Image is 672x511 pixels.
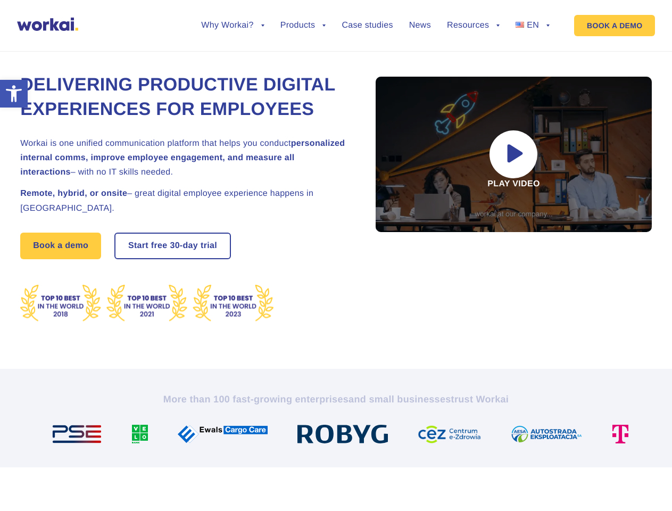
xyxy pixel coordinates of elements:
a: Resources [447,21,500,30]
i: 30-day [170,242,198,250]
h2: Workai is one unified communication platform that helps you conduct – with no IT skills needed. [20,136,350,180]
a: News [409,21,431,30]
i: and small businesses [349,394,451,405]
a: Case studies [342,21,393,30]
a: Why Workai? [201,21,264,30]
strong: Remote, hybrid, or onsite [20,189,127,198]
h2: More than 100 fast-growing enterprises trust Workai [41,393,632,406]
div: Play video [376,77,652,232]
a: Start free30-daytrial [115,234,230,258]
strong: personalized internal comms, improve employee engagement, and measure all interactions [20,139,345,177]
h2: – great digital employee experience happens in [GEOGRAPHIC_DATA]. [20,186,350,215]
a: Book a demo [20,233,101,259]
h1: Delivering Productive Digital Experiences for Employees [20,73,350,122]
span: EN [527,21,539,30]
a: Products [280,21,326,30]
a: BOOK A DEMO [574,15,655,36]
